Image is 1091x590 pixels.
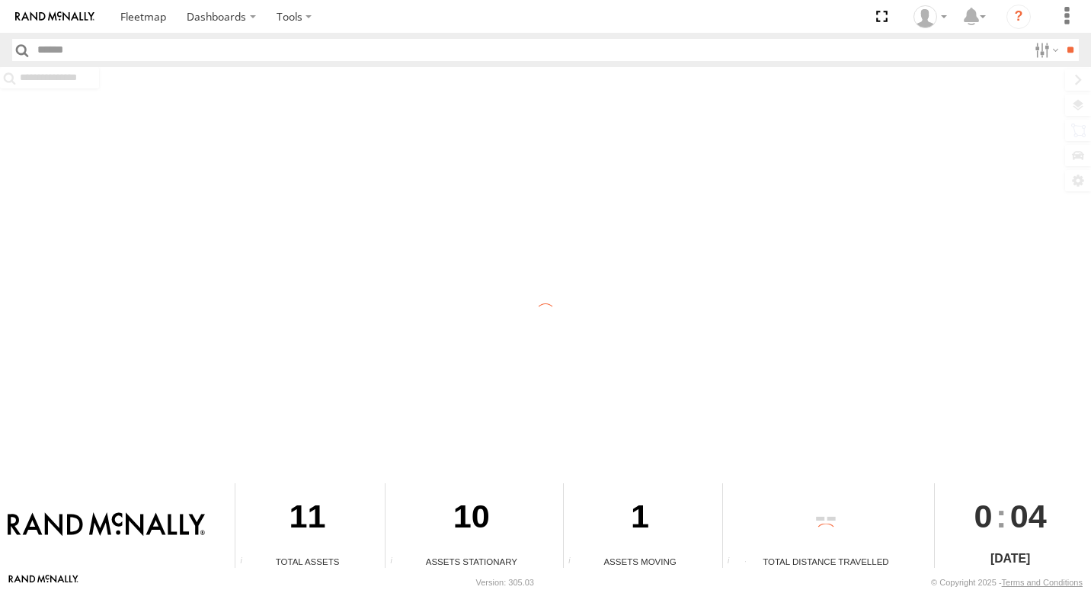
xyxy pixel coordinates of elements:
[935,550,1085,568] div: [DATE]
[476,578,534,587] div: Version: 305.03
[15,11,94,22] img: rand-logo.svg
[564,555,717,568] div: Assets Moving
[564,556,587,568] div: Total number of assets current in transit.
[908,5,952,28] div: Valeo Dash
[235,483,379,555] div: 11
[8,575,78,590] a: Visit our Website
[1006,5,1031,29] i: ?
[1029,39,1061,61] label: Search Filter Options
[386,483,558,555] div: 10
[386,556,408,568] div: Total number of assets current stationary.
[235,555,379,568] div: Total Assets
[1002,578,1083,587] a: Terms and Conditions
[931,578,1083,587] div: © Copyright 2025 -
[723,555,929,568] div: Total Distance Travelled
[235,556,258,568] div: Total number of Enabled Assets
[723,556,746,568] div: Total distance travelled by all assets within specified date range and applied filters
[8,512,205,538] img: Rand McNally
[1010,483,1047,549] span: 04
[974,483,993,549] span: 0
[386,555,558,568] div: Assets Stationary
[564,483,717,555] div: 1
[935,483,1085,549] div: :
